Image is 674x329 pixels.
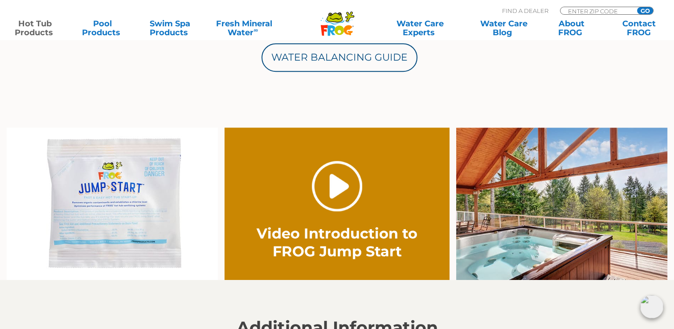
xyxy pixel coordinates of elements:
[9,19,61,37] a: Hot TubProducts
[478,19,530,37] a: Water CareBlog
[377,19,462,37] a: Water CareExperts
[640,295,663,318] img: openIcon
[212,19,277,37] a: Fresh MineralWater∞
[613,19,665,37] a: ContactFROG
[7,127,218,280] img: jump start package
[312,161,362,211] a: Play Video
[77,19,129,37] a: PoolProducts
[456,127,667,280] img: serene-landscape
[502,7,548,15] p: Find A Dealer
[545,19,598,37] a: AboutFROG
[567,7,627,15] input: Zip Code Form
[247,225,427,260] h2: Video Introduction to FROG Jump Start
[253,26,258,33] sup: ∞
[637,7,653,14] input: GO
[261,43,417,72] a: Water Balancing Guide
[144,19,196,37] a: Swim SpaProducts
